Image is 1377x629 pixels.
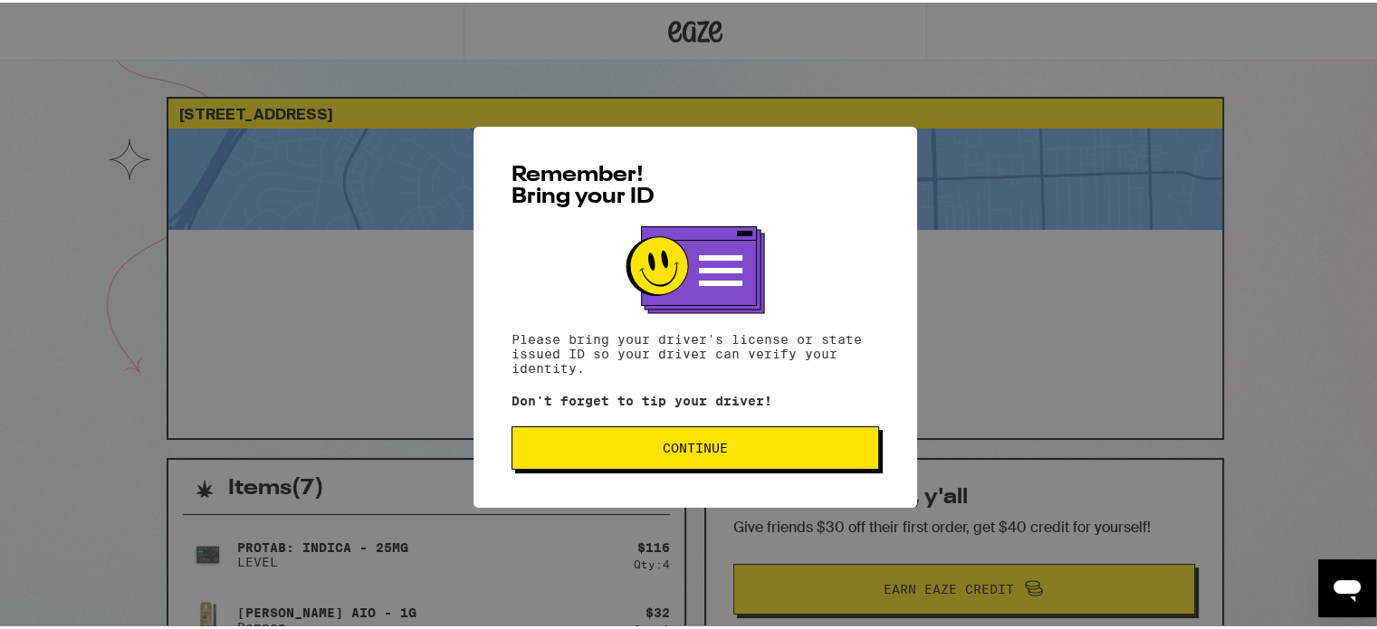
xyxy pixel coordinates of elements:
span: Remember! Bring your ID [512,162,655,205]
p: Please bring your driver's license or state issued ID so your driver can verify your identity. [512,329,879,373]
p: Don't forget to tip your driver! [512,391,879,405]
button: Continue [512,424,879,467]
iframe: Button to launch messaging window [1318,557,1376,615]
span: Continue [663,439,728,452]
